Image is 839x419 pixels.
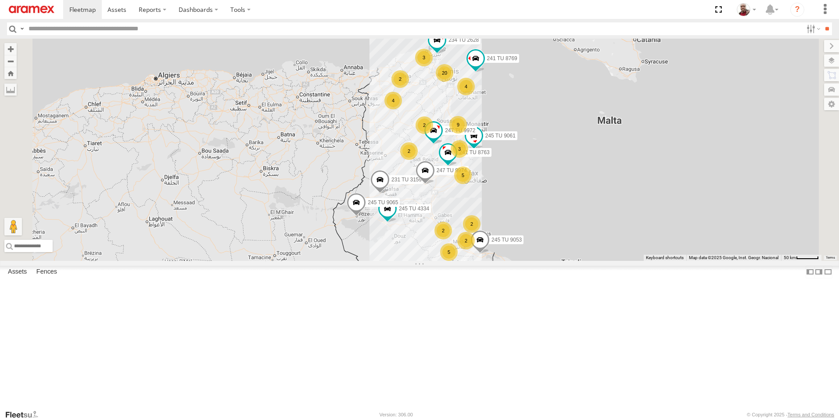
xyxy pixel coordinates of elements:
[391,177,422,183] span: 231 TU 3159
[437,168,467,174] span: 247 TU 9974
[646,255,684,261] button: Keyboard shortcuts
[380,412,413,417] div: Version: 306.00
[445,127,475,134] span: 247 TU 9972
[463,215,480,233] div: 2
[784,255,796,260] span: 50 km
[734,3,759,16] div: Majdi Ghannoudi
[457,78,475,95] div: 4
[451,140,468,158] div: 3
[454,166,472,184] div: 5
[391,70,409,88] div: 2
[18,22,25,35] label: Search Query
[434,222,452,239] div: 2
[487,55,517,61] span: 241 TU 8769
[4,55,17,67] button: Zoom out
[32,266,61,278] label: Fences
[400,142,418,160] div: 2
[824,266,832,278] label: Hide Summary Table
[4,67,17,79] button: Zoom Home
[384,92,402,109] div: 4
[491,237,522,243] span: 245 TU 9053
[826,256,835,260] a: Terms (opens in new tab)
[4,83,17,96] label: Measure
[5,410,45,419] a: Visit our Website
[4,218,22,235] button: Drag Pegman onto the map to open Street View
[449,116,467,134] div: 9
[814,266,823,278] label: Dock Summary Table to the Right
[747,412,834,417] div: © Copyright 2025 -
[781,255,821,261] button: Map Scale: 50 km per 48 pixels
[9,6,54,13] img: aramex-logo.svg
[788,412,834,417] a: Terms and Conditions
[790,3,804,17] i: ?
[459,149,490,155] span: 241 TU 8763
[4,266,31,278] label: Assets
[689,255,778,260] span: Map data ©2025 Google, Inst. Geogr. Nacional
[436,64,453,82] div: 20
[824,98,839,110] label: Map Settings
[448,37,479,43] span: 234 TU 2628
[368,199,398,206] span: 245 TU 9065
[485,133,516,139] span: 245 TU 9061
[4,43,17,55] button: Zoom in
[457,232,475,249] div: 2
[416,116,433,134] div: 2
[806,266,814,278] label: Dock Summary Table to the Left
[399,206,429,212] span: 245 TU 4334
[803,22,822,35] label: Search Filter Options
[440,243,458,261] div: 5
[415,49,433,66] div: 3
